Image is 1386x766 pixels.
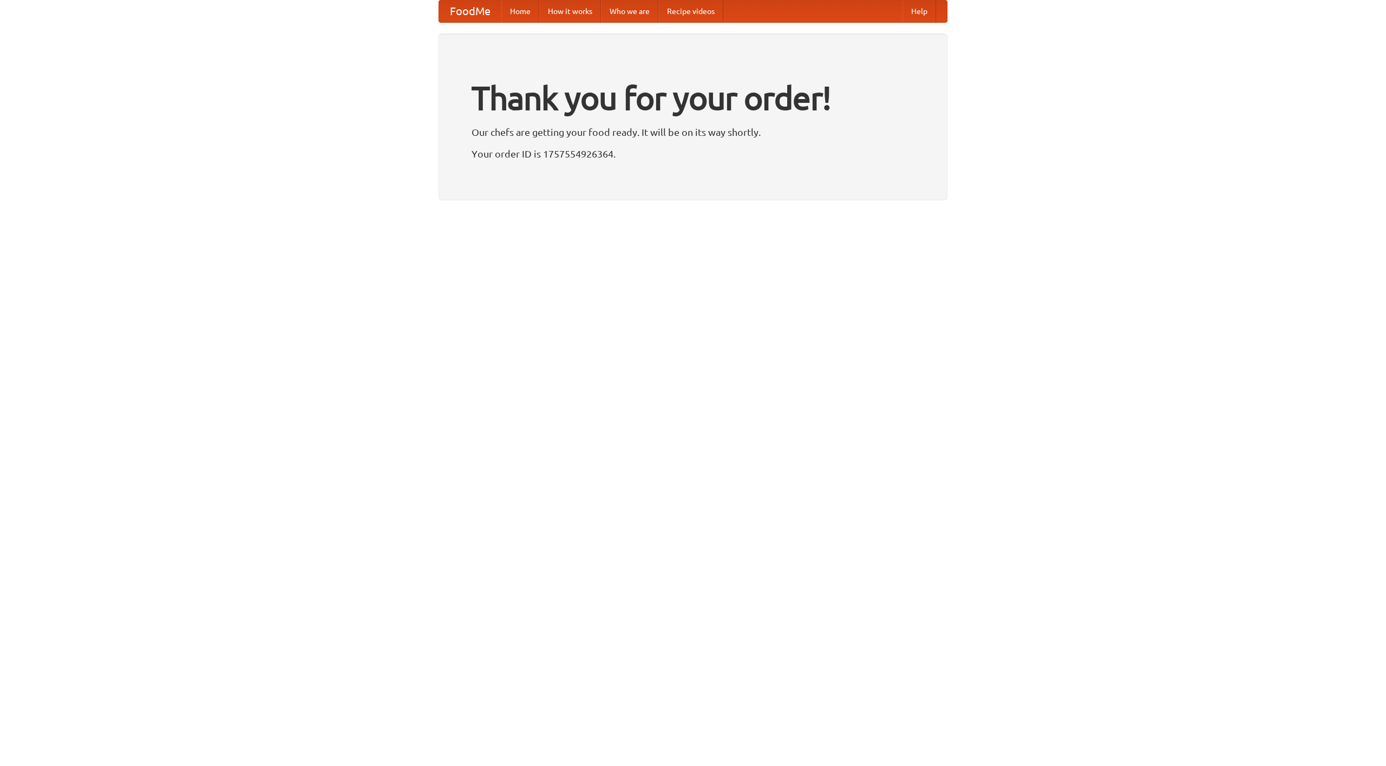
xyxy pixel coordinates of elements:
p: Our chefs are getting your food ready. It will be on its way shortly. [472,124,914,140]
h1: Thank you for your order! [472,72,914,124]
p: Your order ID is 1757554926364. [472,146,914,162]
a: Home [501,1,539,22]
a: How it works [539,1,601,22]
a: Recipe videos [658,1,723,22]
a: Help [903,1,936,22]
a: FoodMe [439,1,501,22]
a: Who we are [601,1,658,22]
